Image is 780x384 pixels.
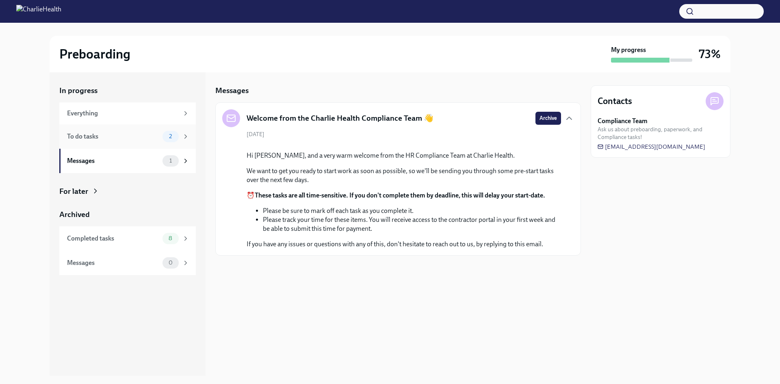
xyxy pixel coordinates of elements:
div: Completed tasks [67,234,159,243]
strong: My progress [611,46,646,54]
a: Messages0 [59,251,196,275]
span: Archive [539,114,557,122]
p: Hi [PERSON_NAME], and a very warm welcome from the HR Compliance Team at Charlie Health. [247,151,561,160]
div: Messages [67,156,159,165]
li: Please track your time for these items. You will receive access to the contractor portal in your ... [263,215,561,233]
div: To do tasks [67,132,159,141]
div: Messages [67,258,159,267]
div: Everything [67,109,179,118]
h5: Welcome from the Charlie Health Compliance Team 👋 [247,113,433,124]
a: [EMAIL_ADDRESS][DOMAIN_NAME] [598,143,705,151]
span: [DATE] [247,130,264,138]
h4: Contacts [598,95,632,107]
span: 2 [164,133,177,139]
a: In progress [59,85,196,96]
a: To do tasks2 [59,124,196,149]
h2: Preboarding [59,46,130,62]
p: We want to get you ready to start work as soon as possible, so we'll be sending you through some ... [247,167,561,184]
a: Messages1 [59,149,196,173]
li: Please be sure to mark off each task as you complete it. [263,206,561,215]
div: For later [59,186,88,197]
span: 8 [164,235,177,241]
span: Ask us about preboarding, paperwork, and Compliance tasks! [598,126,724,141]
p: ⏰ [247,191,561,200]
button: Archive [535,112,561,125]
a: Everything [59,102,196,124]
p: If you have any issues or questions with any of this, don't hesitate to reach out to us, by reply... [247,240,561,249]
strong: Compliance Team [598,117,648,126]
strong: These tasks are all time-sensitive. If you don't complete them by deadline, this will delay your ... [255,191,545,199]
a: Archived [59,209,196,220]
a: Completed tasks8 [59,226,196,251]
img: CharlieHealth [16,5,61,18]
h5: Messages [215,85,249,96]
span: 0 [164,260,178,266]
a: For later [59,186,196,197]
h3: 73% [699,47,721,61]
span: 1 [165,158,177,164]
